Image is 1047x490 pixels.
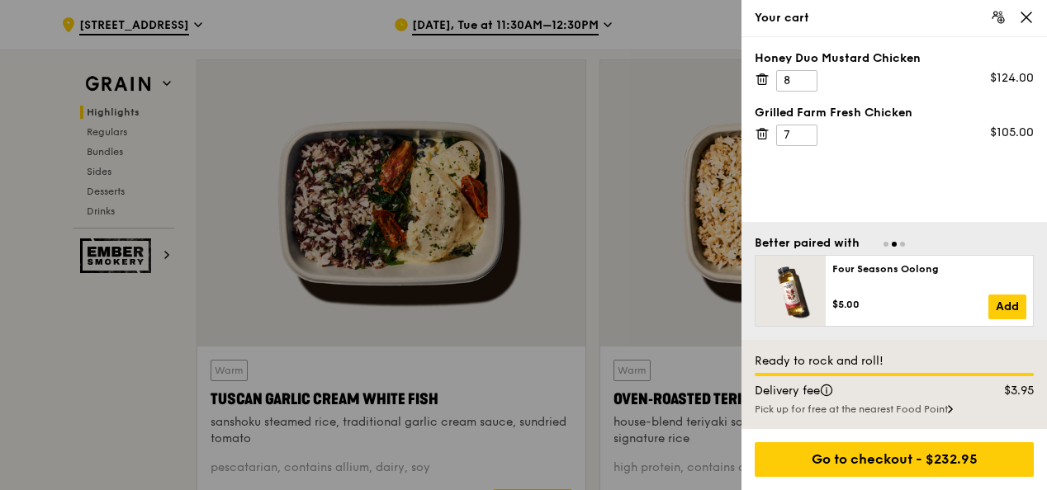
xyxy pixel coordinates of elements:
div: $105.00 [990,125,1034,141]
div: $5.00 [832,298,988,311]
div: Ready to rock and roll! [755,353,1034,370]
span: Go to slide 3 [900,242,905,247]
div: Pick up for free at the nearest Food Point [755,403,1034,416]
div: Go to checkout - $232.95 [755,442,1034,477]
div: Grilled Farm Fresh Chicken [755,105,1034,121]
div: Four Seasons Oolong [832,262,1026,276]
div: $3.95 [969,383,1045,399]
div: Better paired with [755,235,860,252]
span: Go to slide 2 [892,242,897,247]
div: $124.00 [990,70,1034,87]
div: Delivery fee [745,383,969,399]
div: Your cart [755,10,1034,26]
a: Add [988,294,1026,319]
span: Go to slide 1 [884,242,888,247]
div: Honey Duo Mustard Chicken [755,50,1034,67]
